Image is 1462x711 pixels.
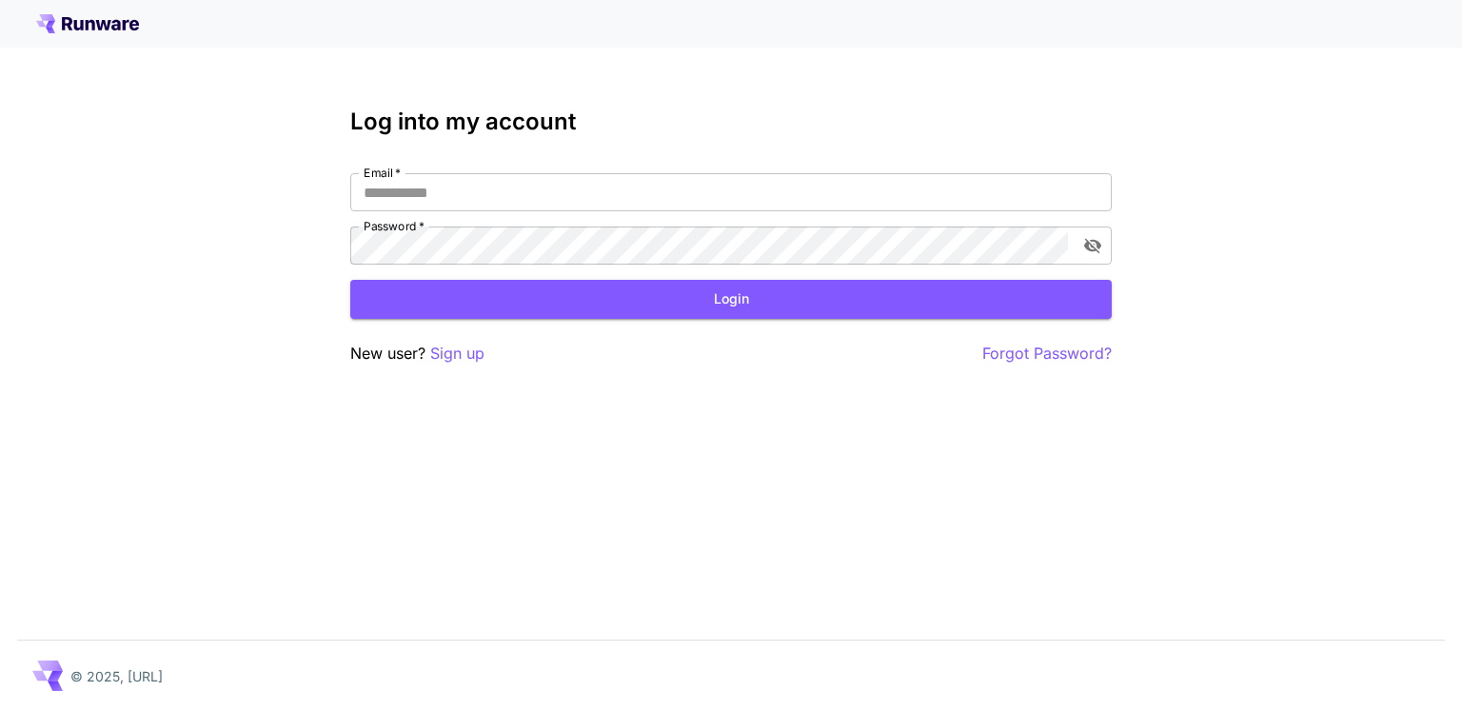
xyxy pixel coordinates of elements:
label: Password [364,218,425,234]
button: Sign up [430,342,484,365]
button: Forgot Password? [982,342,1112,365]
label: Email [364,165,401,181]
button: Login [350,280,1112,319]
button: toggle password visibility [1076,228,1110,263]
h3: Log into my account [350,109,1112,135]
p: New user? [350,342,484,365]
p: © 2025, [URL] [70,666,163,686]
